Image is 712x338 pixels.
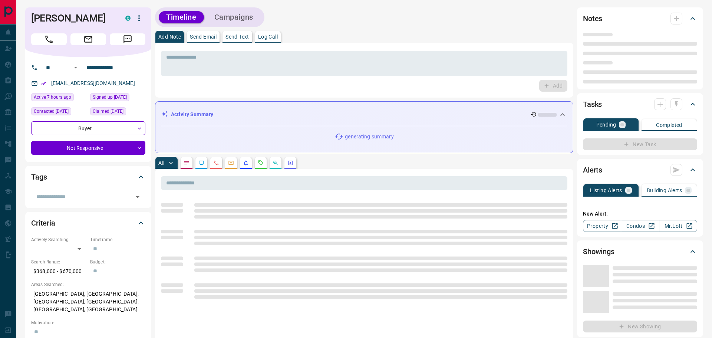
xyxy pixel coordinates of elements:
span: Active 7 hours ago [34,93,71,101]
div: Alerts [583,161,697,179]
h2: Tasks [583,98,602,110]
svg: Notes [184,160,189,166]
div: Activity Summary [161,108,567,121]
div: Thu Oct 02 2025 [31,107,86,118]
p: Actively Searching: [31,236,86,243]
h2: Notes [583,13,602,24]
p: Timeframe: [90,236,145,243]
div: Criteria [31,214,145,232]
div: Not Responsive [31,141,145,155]
div: Sun Oct 12 2025 [31,93,86,104]
svg: Requests [258,160,264,166]
h2: Tags [31,171,47,183]
h1: [PERSON_NAME] [31,12,114,24]
p: Send Text [225,34,249,39]
a: Property [583,220,621,232]
span: Signed up [DATE] [93,93,127,101]
span: Claimed [DATE] [93,108,123,115]
p: Activity Summary [171,111,213,118]
a: Condos [621,220,659,232]
svg: Opportunities [273,160,278,166]
svg: Calls [213,160,219,166]
svg: Emails [228,160,234,166]
p: Log Call [258,34,278,39]
div: Buyer [31,121,145,135]
h2: Criteria [31,217,55,229]
div: Showings [583,243,697,260]
p: generating summary [345,133,393,141]
span: Contacted [DATE] [34,108,69,115]
span: Call [31,33,67,45]
p: Completed [656,122,682,128]
p: Search Range: [31,259,86,265]
svg: Lead Browsing Activity [198,160,204,166]
div: Tue Nov 09 2021 [90,93,145,104]
button: Campaigns [207,11,261,23]
button: Open [132,192,143,202]
h2: Alerts [583,164,602,176]
p: Send Email [190,34,217,39]
button: Timeline [159,11,204,23]
p: All [158,160,164,165]
span: Email [70,33,106,45]
p: Budget: [90,259,145,265]
div: Notes [583,10,697,27]
h2: Showings [583,246,614,257]
svg: Listing Alerts [243,160,249,166]
button: Open [71,63,80,72]
p: Building Alerts [647,188,682,193]
span: Message [110,33,145,45]
svg: Agent Actions [287,160,293,166]
div: Tags [31,168,145,186]
div: Tasks [583,95,697,113]
p: Add Note [158,34,181,39]
p: Areas Searched: [31,281,145,288]
svg: Email Verified [41,81,46,86]
p: Listing Alerts [590,188,622,193]
div: condos.ca [125,16,131,21]
a: Mr.Loft [659,220,697,232]
p: New Alert: [583,210,697,218]
p: $368,000 - $670,000 [31,265,86,278]
p: [GEOGRAPHIC_DATA], [GEOGRAPHIC_DATA], [GEOGRAPHIC_DATA], [GEOGRAPHIC_DATA], [GEOGRAPHIC_DATA], [G... [31,288,145,316]
a: [EMAIL_ADDRESS][DOMAIN_NAME] [51,80,135,86]
div: Tue Feb 20 2024 [90,107,145,118]
p: Motivation: [31,319,145,326]
p: Pending [596,122,616,127]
